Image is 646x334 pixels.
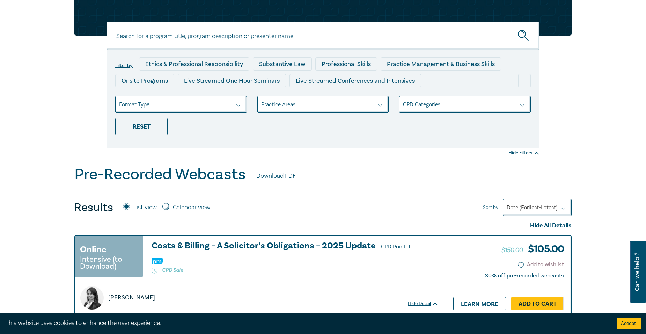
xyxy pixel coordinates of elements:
div: Reset [115,118,168,135]
div: Pre-Recorded Webcasts [229,91,310,104]
small: Intensive (to Download) [80,256,138,270]
input: Sort by [507,204,508,211]
div: Live Streamed Practical Workshops [115,91,226,104]
div: Ethics & Professional Responsibility [139,57,249,71]
div: 30% off pre-recorded webcasts [485,273,564,279]
label: Calendar view [173,203,210,212]
p: [PERSON_NAME] [108,293,155,302]
div: Hide All Details [74,221,572,230]
div: Hide Filters [508,150,539,157]
div: Live Streamed One Hour Seminars [178,74,286,87]
p: CPD Sale [152,267,439,274]
a: Add to Cart [511,297,564,310]
h3: Online [80,243,107,256]
h1: Pre-Recorded Webcasts [74,165,246,183]
label: Filter by: [115,63,133,68]
input: select [403,101,404,108]
span: Sort by: [483,204,499,211]
div: Practice Management & Business Skills [381,57,501,71]
div: Live Streamed Conferences and Intensives [289,74,421,87]
label: List view [133,203,157,212]
div: Professional Skills [315,57,377,71]
span: Can we help ? [634,245,640,298]
button: Add to wishlist [518,261,564,269]
div: ... [518,74,531,87]
div: 10 CPD Point Packages [313,91,390,104]
a: Download PDF [256,172,296,181]
h3: $ 105.00 [501,241,564,257]
button: Accept cookies [617,318,641,329]
img: https://s3.ap-southeast-2.amazonaws.com/leo-cussen-store-production-content/Contacts/Dipal%20Pras... [80,286,104,310]
div: This website uses cookies to enhance the user experience. [5,319,607,328]
span: $150.00 [501,246,523,255]
input: Search for a program title, program description or presenter name [107,22,539,50]
div: Onsite Programs [115,74,174,87]
input: select [119,101,120,108]
div: Substantive Law [253,57,312,71]
input: select [261,101,263,108]
div: National Programs [393,91,457,104]
a: Learn more [453,297,506,310]
h3: Costs & Billing – A Solicitor’s Obligations – 2025 Update [152,241,439,252]
div: Hide Detail [408,300,446,307]
a: Costs & Billing – A Solicitor’s Obligations – 2025 Update CPD Points1 [152,241,439,252]
span: CPD Points 1 [381,243,410,250]
img: Practice Management & Business Skills [152,258,163,264]
h4: Results [74,201,113,215]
